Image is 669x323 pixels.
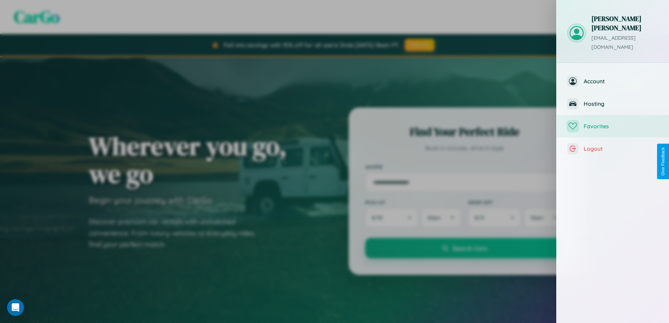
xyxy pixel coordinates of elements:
span: Favorites [584,123,658,130]
span: Account [584,78,658,85]
button: Logout [557,137,669,160]
span: Logout [584,145,658,152]
p: [EMAIL_ADDRESS][DOMAIN_NAME] [591,34,658,52]
button: Account [557,70,669,92]
div: Open Intercom Messenger [7,299,24,316]
h3: [PERSON_NAME] [PERSON_NAME] [591,14,658,32]
div: Give Feedback [661,147,665,176]
button: Favorites [557,115,669,137]
button: Hosting [557,92,669,115]
span: Hosting [584,100,658,107]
